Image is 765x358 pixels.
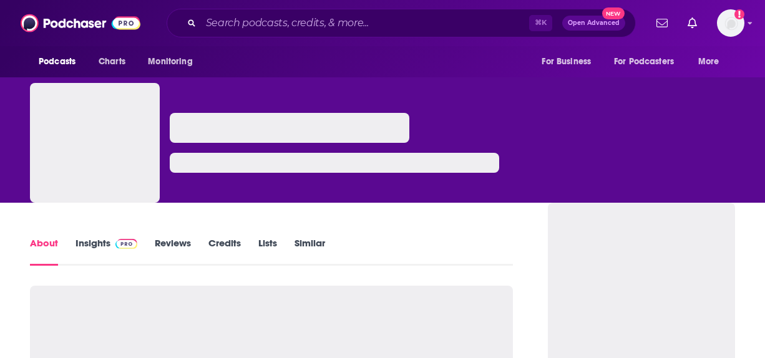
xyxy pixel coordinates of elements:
[30,237,58,266] a: About
[90,50,133,74] a: Charts
[148,53,192,70] span: Monitoring
[542,53,591,70] span: For Business
[295,237,325,266] a: Similar
[562,16,625,31] button: Open AdvancedNew
[39,53,76,70] span: Podcasts
[651,12,673,34] a: Show notifications dropdown
[529,15,552,31] span: ⌘ K
[717,9,744,37] img: User Profile
[201,13,529,33] input: Search podcasts, credits, & more...
[258,237,277,266] a: Lists
[717,9,744,37] button: Show profile menu
[139,50,208,74] button: open menu
[533,50,607,74] button: open menu
[568,20,620,26] span: Open Advanced
[602,7,625,19] span: New
[155,237,191,266] a: Reviews
[689,50,735,74] button: open menu
[21,11,140,35] img: Podchaser - Follow, Share and Rate Podcasts
[734,9,744,19] svg: Add a profile image
[99,53,125,70] span: Charts
[30,50,92,74] button: open menu
[717,9,744,37] span: Logged in as lorlinskyyorkshire
[698,53,719,70] span: More
[208,237,241,266] a: Credits
[115,239,137,249] img: Podchaser Pro
[614,53,674,70] span: For Podcasters
[683,12,702,34] a: Show notifications dropdown
[167,9,636,37] div: Search podcasts, credits, & more...
[76,237,137,266] a: InsightsPodchaser Pro
[606,50,692,74] button: open menu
